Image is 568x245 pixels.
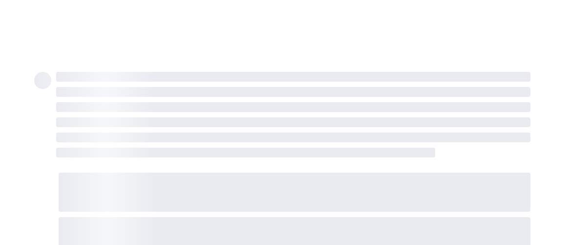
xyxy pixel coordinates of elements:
[56,87,530,97] span: ‌
[56,133,530,142] span: ‌
[56,148,436,157] span: ‌
[59,173,530,212] span: ‌
[34,72,51,89] span: ‌
[56,117,530,127] span: ‌
[56,72,530,82] span: ‌
[56,102,530,112] span: ‌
